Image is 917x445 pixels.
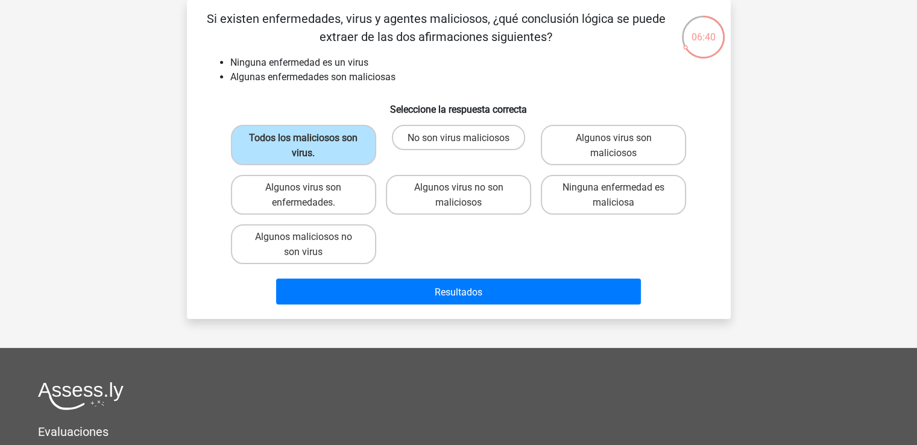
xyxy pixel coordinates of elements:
font: No son virus maliciosos [408,132,509,144]
button: Resultados [276,279,641,305]
img: Logotipo de Assessly [38,382,124,410]
font: Seleccione la respuesta correcta [390,104,527,115]
font: Algunos virus no son maliciosos [414,181,503,208]
font: Algunas enfermedades son maliciosas [230,71,395,83]
font: Algunos maliciosos no son virus [255,231,352,257]
font: Si existen enfermedades, virus y agentes maliciosos, ¿qué conclusión lógica se puede extraer de l... [207,11,666,44]
font: Resultados [435,286,482,297]
font: Todos los maliciosos son virus. [249,132,358,159]
font: Ninguna enfermedad es maliciosa [562,181,664,208]
font: Ninguna enfermedad es un virus [230,57,368,68]
font: Algunos virus son maliciosos [576,132,652,159]
font: 06:40 [692,31,716,43]
font: Evaluaciones [38,424,109,439]
font: Algunos virus son enfermedades. [265,181,341,208]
